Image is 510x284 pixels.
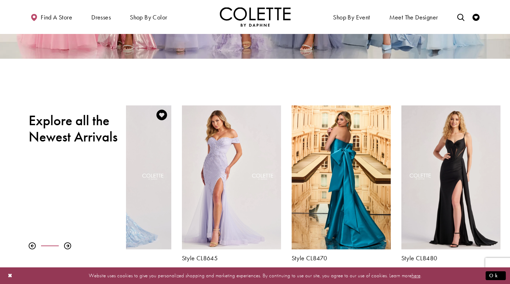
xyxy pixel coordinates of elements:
img: Colette by Daphne [220,7,291,27]
span: Meet the designer [389,14,438,21]
a: Visit Colette by Daphne Style No. CL8480 Page [401,105,500,249]
button: Close Dialog [4,269,16,282]
span: Dresses [90,7,113,27]
span: Dresses [91,14,111,21]
span: Shop by color [128,7,169,27]
a: Add to Wishlist [154,108,169,122]
a: Visit Colette by Daphne Style No. CL8470 Page [292,105,391,249]
h2: Explore all the Newest Arrivals [29,112,121,145]
div: Colette by Daphne Style No. CL8645 [177,100,286,267]
h5: Style CL8470 [292,255,391,262]
div: Colette by Daphne Style No. CL8480 [396,100,506,267]
span: Shop By Event [333,14,370,21]
p: Website uses cookies to give you personalized shopping and marketing experiences. By continuing t... [51,271,459,280]
h5: Style CL8480 [401,255,500,262]
span: Find a store [41,14,72,21]
span: Shop By Event [331,7,372,27]
a: Meet the designer [388,7,440,27]
div: Colette by Daphne Style No. CL8470 [286,100,396,267]
a: Find a store [29,7,74,27]
a: here [412,272,420,279]
span: Shop by color [130,14,167,21]
button: Submit Dialog [486,271,506,280]
a: Check Wishlist [471,7,481,27]
a: Style CL8645 [182,255,281,262]
a: Toggle search [455,7,466,27]
a: Visit Home Page [220,7,291,27]
a: Visit Colette by Daphne Style No. CL8645 Page [182,105,281,249]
